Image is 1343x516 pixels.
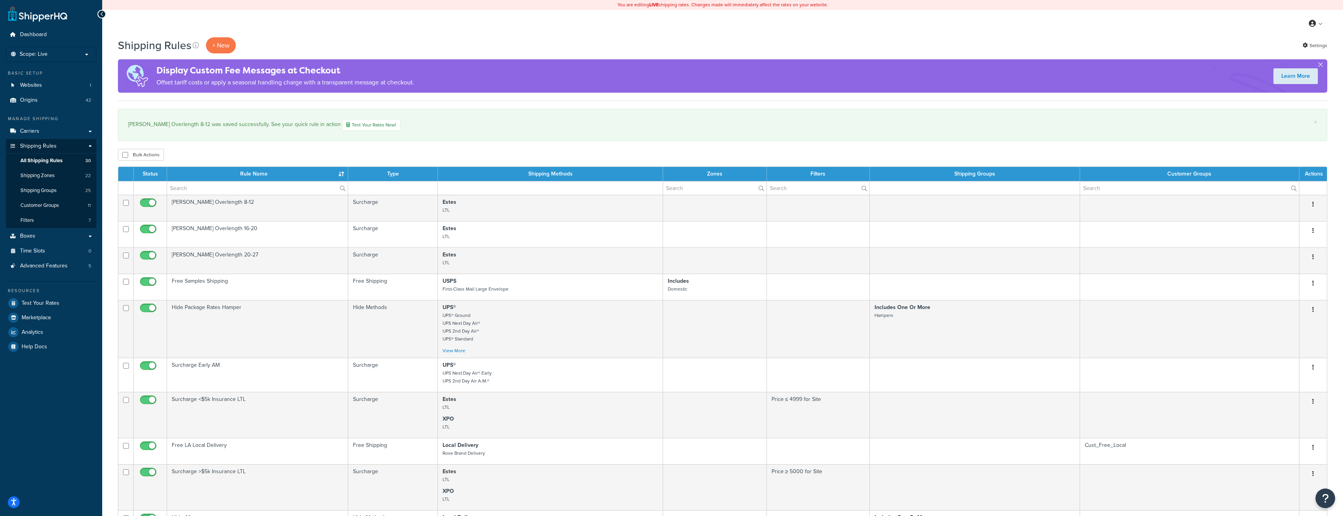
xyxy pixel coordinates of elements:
[167,247,348,274] td: [PERSON_NAME] Overlength 20-27
[118,149,164,161] button: Bulk Actions
[6,154,96,168] li: All Shipping Rules
[348,358,438,392] td: Surcharge
[6,93,96,108] li: Origins
[443,487,454,495] strong: XPO
[118,59,156,93] img: duties-banner-06bc72dcb5fe05cb3f9472aba00be2ae8eb53ab6f0d8bb03d382ba314ac3c341.png
[443,404,450,411] small: LTL
[443,476,450,483] small: LTL
[20,248,45,254] span: Time Slots
[20,217,34,224] span: Filters
[86,97,91,104] span: 42
[6,213,96,228] li: Filters
[167,300,348,358] td: Hide Package Rates Hamper
[6,325,96,339] a: Analytics
[6,259,96,273] a: Advanced Features 5
[85,187,91,194] span: 25
[6,124,96,139] a: Carriers
[348,167,438,181] th: Type
[1080,438,1299,464] td: Cust_Free_Local
[443,450,485,457] small: Rose Brand Delivery
[438,167,663,181] th: Shipping Methods
[443,224,456,232] strong: Estes
[348,392,438,438] td: Surcharge
[767,167,870,181] th: Filters
[6,139,96,154] a: Shipping Rules
[156,64,414,77] h4: Display Custom Fee Messages at Checkout
[6,244,96,258] a: Time Slots 0
[167,438,348,464] td: Free LA Local Delivery
[6,168,96,183] a: Shipping Zones 22
[20,82,42,89] span: Websites
[348,247,438,274] td: Surcharge
[443,198,456,206] strong: Estes
[20,187,57,194] span: Shipping Groups
[1080,167,1299,181] th: Customer Groups
[20,157,62,164] span: All Shipping Rules
[348,195,438,221] td: Surcharge
[20,263,68,269] span: Advanced Features
[88,263,91,269] span: 5
[443,259,450,266] small: LTL
[22,300,59,307] span: Test Your Rates
[156,77,414,88] p: Offset tariff costs or apply a seasonal handling charge with a transparent message at checkout.
[6,93,96,108] a: Origins 42
[22,344,47,350] span: Help Docs
[668,285,687,293] small: Domestic
[443,361,456,369] strong: UPS®
[20,233,35,240] span: Boxes
[875,312,893,319] small: Hampers
[767,392,870,438] td: Price ≤ 4999 for Site
[6,229,96,243] a: Boxes
[443,285,509,293] small: First-Class Mail Large Envelope
[348,274,438,300] td: Free Shipping
[6,296,96,310] a: Test Your Rates
[167,221,348,247] td: [PERSON_NAME] Overlength 16-20
[649,1,659,8] b: LIVE
[668,277,689,285] strong: Includes
[20,172,55,179] span: Shipping Zones
[1315,489,1335,508] button: Open Resource Center
[6,183,96,198] a: Shipping Groups 25
[6,311,96,325] a: Marketplace
[167,358,348,392] td: Surcharge Early AM
[443,251,456,259] strong: Estes
[20,51,48,58] span: Scope: Live
[6,115,96,122] div: Manage Shipping
[167,274,348,300] td: Free Samples Shipping
[167,195,348,221] td: [PERSON_NAME] Overlength 8-12
[20,128,39,135] span: Carriers
[767,181,869,195] input: Search
[6,198,96,213] a: Customer Groups 11
[20,202,59,209] span: Customer Groups
[443,467,456,476] strong: Estes
[443,395,456,403] strong: Estes
[6,340,96,354] a: Help Docs
[6,139,96,229] li: Shipping Rules
[663,167,766,181] th: Zones
[167,167,348,181] th: Rule Name : activate to sort column ascending
[6,259,96,273] li: Advanced Features
[342,119,401,131] a: Test Your Rates Now!
[348,300,438,358] td: Hide Methods
[6,244,96,258] li: Time Slots
[85,172,91,179] span: 22
[6,27,96,42] a: Dashboard
[88,217,91,224] span: 7
[443,303,456,311] strong: UPS®
[20,31,47,38] span: Dashboard
[443,277,456,285] strong: USPS
[6,213,96,228] a: Filters 7
[348,464,438,510] td: Surcharge
[870,167,1080,181] th: Shipping Groups
[90,82,91,89] span: 1
[767,464,870,510] td: Price ≥ 5000 for Site
[348,438,438,464] td: Free Shipping
[88,202,91,209] span: 11
[443,347,465,354] a: View More
[6,168,96,183] li: Shipping Zones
